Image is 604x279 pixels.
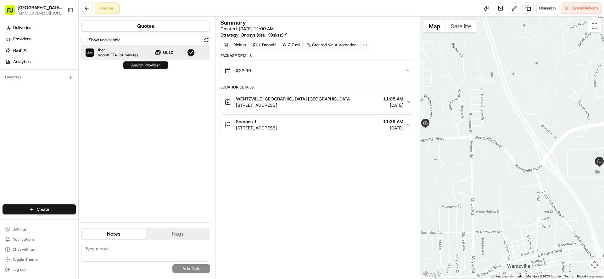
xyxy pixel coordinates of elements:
[6,82,42,87] div: Past conversations
[221,92,414,112] button: WENTZVILLE [GEOGRAPHIC_DATA] [GEOGRAPHIC_DATA][STREET_ADDRESS]11:05 AM[DATE]
[304,41,359,49] a: Created via Automation
[146,229,210,239] button: Flags
[28,60,103,66] div: Start new chat
[28,66,87,71] div: We're available if you need us!
[44,156,76,161] a: Powered byPylon
[89,37,120,43] label: Show unavailable
[37,207,49,212] span: Create
[536,3,558,14] button: Reassign
[59,141,101,147] span: API Documentation
[383,96,403,102] span: 11:05 AM
[21,98,34,103] span: [DATE]
[495,274,523,279] button: Keyboard shortcuts
[383,102,403,108] span: [DATE]
[577,275,602,278] a: Report a map error
[539,5,556,11] span: Reassign
[3,3,65,18] button: [GEOGRAPHIC_DATA] - [GEOGRAPHIC_DATA], [GEOGRAPHIC_DATA][EMAIL_ADDRESS][DOMAIN_NAME]
[13,25,31,31] span: Deliveries
[98,81,115,88] button: See all
[588,259,601,271] button: Map camera controls
[123,61,168,69] button: Assign Provider
[3,23,78,33] a: Deliveries
[13,36,31,42] span: Providers
[82,21,210,31] button: Quotes
[422,270,443,279] a: Open this area in Google Maps (opens a new window)
[571,5,599,11] span: Cancel Delivery
[3,57,78,67] a: Analytics
[383,118,403,125] span: 11:35 AM
[3,34,78,44] a: Providers
[221,53,415,58] div: Package Details
[445,20,477,32] button: Show satellite imagery
[13,59,31,65] span: Analytics
[561,3,601,14] button: CancelDelivery
[6,6,19,19] img: Nash
[13,141,48,147] span: Knowledge Base
[221,20,246,26] h3: Summary
[51,138,103,150] a: 💻API Documentation
[63,156,76,161] span: Pylon
[3,204,76,214] button: Create
[236,118,256,125] span: Semona J
[53,141,58,146] div: 💻
[13,237,35,242] span: Notifications
[13,48,27,53] span: Nash AI
[6,141,11,146] div: 📗
[3,255,76,264] button: Toggle Theme
[221,41,249,49] div: 1 Pickup
[221,60,414,81] button: $22.99
[236,125,277,131] span: [STREET_ADDRESS]
[221,32,288,38] div: Strategy:
[13,247,36,252] span: Chat with us!
[3,72,76,82] div: Favorites
[13,267,25,272] span: Log out
[588,20,601,32] button: Toggle fullscreen view
[3,245,76,254] button: Chat with us!
[3,45,78,55] a: Nash AI
[383,125,403,131] span: [DATE]
[236,67,251,74] span: $22.99
[236,96,351,102] span: WENTZVILLE [GEOGRAPHIC_DATA] [GEOGRAPHIC_DATA]
[221,26,274,32] span: Created:
[82,229,146,239] button: Notes
[526,275,561,278] span: Map data ©2025 Google
[221,115,414,135] button: Semona J[STREET_ADDRESS]11:35 AM[DATE]
[13,257,38,262] span: Toggle Theme
[13,227,27,232] span: Settings
[97,53,138,58] span: Dropoff ETA 24 minutes
[3,235,76,244] button: Notifications
[241,32,283,38] span: Onosys (dss_K9skzz)
[97,48,138,53] span: Uber
[422,270,443,279] img: Google
[6,60,18,71] img: 1736555255976-a54dd68f-1ca7-489b-9aae-adbdc363a1c4
[236,102,351,108] span: [STREET_ADDRESS]
[155,49,173,56] button: $5.10
[86,48,94,57] img: Uber
[221,85,415,90] div: Location Details
[239,26,274,31] span: [DATE] 11:00 AM
[107,62,115,70] button: Start new chat
[18,4,63,11] button: [GEOGRAPHIC_DATA] - [GEOGRAPHIC_DATA], [GEOGRAPHIC_DATA]
[18,11,63,16] button: [EMAIL_ADDRESS][DOMAIN_NAME]
[6,25,115,35] p: Welcome 👋
[3,265,76,274] button: Log out
[13,60,25,71] img: 1732323095091-59ea418b-cfe3-43c8-9ae0-d0d06d6fd42c
[21,115,34,120] span: [DATE]
[16,41,104,47] input: Clear
[241,32,288,38] a: Onosys (dss_K9skzz)
[280,41,303,49] div: 2.7 mi
[3,225,76,234] button: Settings
[250,41,278,49] div: 1 Dropoff
[423,20,445,32] button: Show street map
[162,50,173,55] span: $5.10
[4,138,51,150] a: 📗Knowledge Base
[564,275,573,278] a: Terms (opens in new tab)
